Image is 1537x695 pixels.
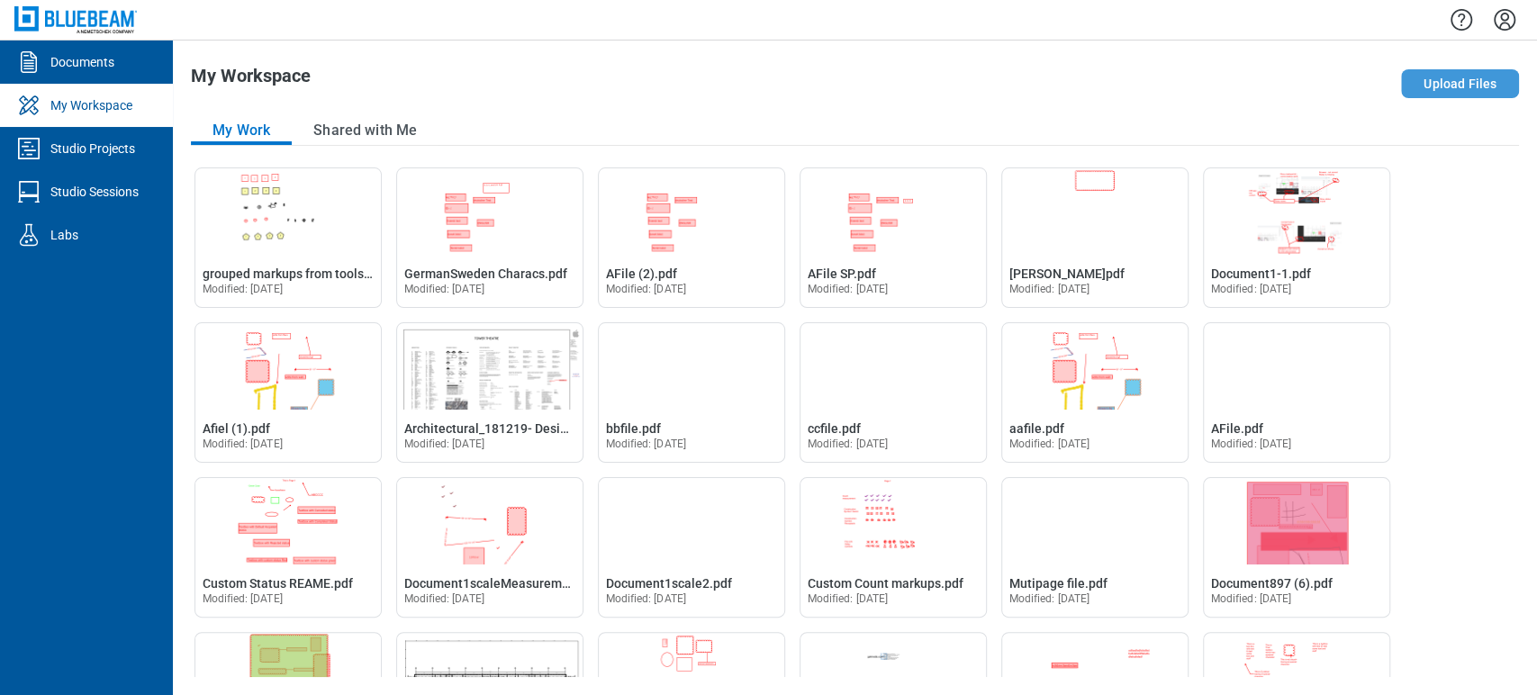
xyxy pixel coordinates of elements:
img: Architectural_181219- Design Review Repaired.pdf [397,323,583,410]
button: Upload Files [1401,69,1519,98]
svg: Studio Sessions [14,177,43,206]
span: Modified: [DATE] [203,438,283,450]
span: Custom Count markups.pdf [808,576,963,591]
img: Document897 (6).pdf [1204,478,1389,564]
span: Document1scale2.pdf [606,576,732,591]
img: Mutipage file.pdf [1002,478,1188,564]
span: AFile (2).pdf [606,266,677,281]
img: bbfile.pdf [599,323,784,410]
div: Open Document1-1.pdf in Editor [1203,167,1390,308]
span: Document897 (6).pdf [1211,576,1333,591]
span: Modified: [DATE] [1009,592,1089,605]
img: Custom Count markups.pdf [800,478,986,564]
span: Modified: [DATE] [1211,283,1291,295]
span: Modified: [DATE] [606,283,686,295]
span: ccfile.pdf [808,421,861,436]
img: Bluebeam, Inc. [14,6,137,32]
svg: Documents [14,48,43,77]
span: Custom Status REAME.pdf [203,576,353,591]
span: aafile.pdf [1009,421,1064,436]
img: AFile.pdf [1204,323,1389,410]
div: Open Document897 (6).pdf in Editor [1203,477,1390,618]
span: Modified: [DATE] [1009,438,1089,450]
span: Mutipage file.pdf [1009,576,1108,591]
img: ccfile.pdf [800,323,986,410]
span: Modified: [DATE] [808,592,888,605]
img: aafile.pdf [1002,323,1188,410]
div: Open grouped markups from toolsets.pdf in Editor [194,167,382,308]
button: My Work [191,116,292,145]
img: Custom Status REAME.pdf [195,478,381,564]
span: Modified: [DATE] [203,592,283,605]
span: Document1-1.pdf [1211,266,1311,281]
span: Modified: [DATE] [203,283,283,295]
img: grouped markups from toolsets.pdf [195,168,381,255]
img: Afiel (1).pdf [195,323,381,410]
span: Architectural_181219- Design Review Repaired.pdf [404,421,696,436]
div: Open Custom Status REAME.pdf in Editor [194,477,382,618]
span: Modified: [DATE] [606,438,686,450]
span: AFile.pdf [1211,421,1263,436]
div: Studio Projects [50,140,135,158]
span: Document1scaleMeasurementM.pdf [404,576,614,591]
img: Document1-1.pdf [1204,168,1389,255]
div: Open Afiel (1).pdf in Editor [194,322,382,463]
button: Settings [1490,5,1519,35]
button: Shared with Me [292,116,438,145]
img: AFile (2).pdf [599,168,784,255]
span: Modified: [DATE] [1211,438,1291,450]
div: Open AFile.pdf in Editor [1203,322,1390,463]
span: Modified: [DATE] [808,438,888,450]
span: Modified: [DATE] [404,592,484,605]
div: Open Document1scale2.pdf in Editor [598,477,785,618]
img: B L A N K.pdf [1002,168,1188,255]
img: Document1scale2.pdf [599,478,784,564]
span: Modified: [DATE] [808,283,888,295]
img: GermanSweden Characs.pdf [397,168,583,255]
div: Documents [50,53,114,71]
span: Modified: [DATE] [404,438,484,450]
div: Open aafile.pdf in Editor [1001,322,1189,463]
div: Open AFile SP.pdf in Editor [800,167,987,308]
div: Open Custom Count markups.pdf in Editor [800,477,987,618]
svg: Labs [14,221,43,249]
span: Modified: [DATE] [1009,283,1089,295]
svg: Studio Projects [14,134,43,163]
div: Open Architectural_181219- Design Review Repaired.pdf in Editor [396,322,583,463]
img: Document1scaleMeasurementM.pdf [397,478,583,564]
span: bbfile.pdf [606,421,661,436]
div: Studio Sessions [50,183,139,201]
div: Open GermanSweden Characs.pdf in Editor [396,167,583,308]
span: GermanSweden Characs.pdf [404,266,567,281]
h1: My Workspace [191,66,311,95]
span: Modified: [DATE] [606,592,686,605]
span: grouped markups from toolsets.pdf [203,266,404,281]
div: Open AFile (2).pdf in Editor [598,167,785,308]
div: Labs [50,226,78,244]
div: Open Mutipage file.pdf in Editor [1001,477,1189,618]
div: Open bbfile.pdf in Editor [598,322,785,463]
span: [PERSON_NAME]pdf [1009,266,1125,281]
span: Modified: [DATE] [1211,592,1291,605]
span: AFile SP.pdf [808,266,876,281]
div: Open Document1scaleMeasurementM.pdf in Editor [396,477,583,618]
span: Modified: [DATE] [404,283,484,295]
svg: My Workspace [14,91,43,120]
img: AFile SP.pdf [800,168,986,255]
div: Open B L A N K.pdf in Editor [1001,167,1189,308]
div: My Workspace [50,96,132,114]
span: Afiel (1).pdf [203,421,270,436]
div: Open ccfile.pdf in Editor [800,322,987,463]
